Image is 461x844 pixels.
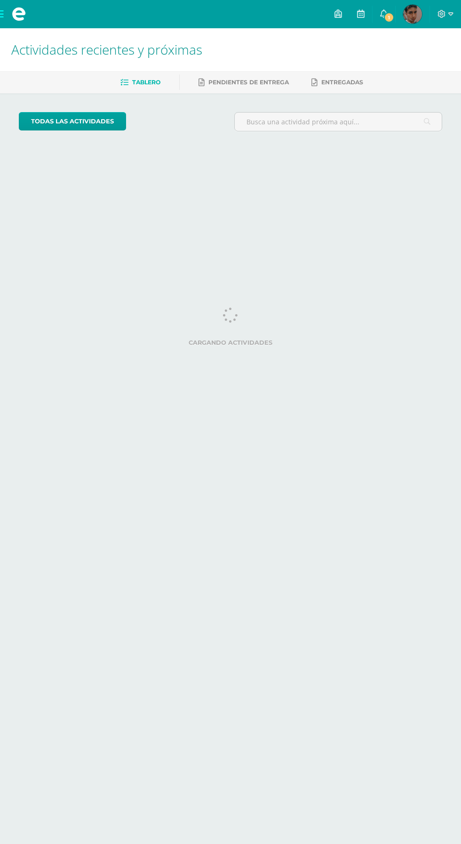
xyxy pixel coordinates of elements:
[403,5,422,24] img: 9f0756336bf76ef3afc8cadeb96d1fce.png
[19,339,442,346] label: Cargando actividades
[235,113,442,131] input: Busca una actividad próxima aquí...
[321,79,363,86] span: Entregadas
[120,75,160,90] a: Tablero
[384,12,394,23] span: 1
[311,75,363,90] a: Entregadas
[11,41,202,58] span: Actividades recientes y próximas
[19,112,126,130] a: todas las Actividades
[132,79,160,86] span: Tablero
[199,75,289,90] a: Pendientes de entrega
[208,79,289,86] span: Pendientes de entrega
